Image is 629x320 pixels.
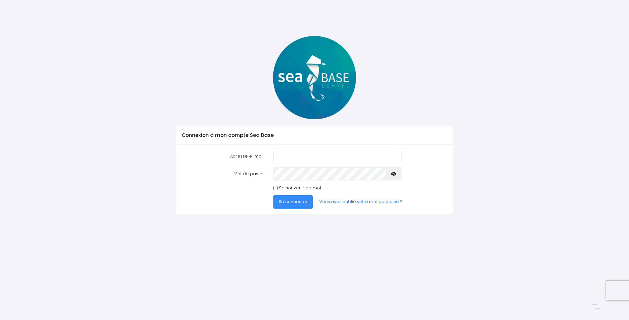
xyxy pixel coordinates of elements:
label: Adresse e-mail [177,150,268,163]
a: Vous avez oublié votre mot de passe ? [314,195,408,208]
button: Se connecter [273,195,313,208]
div: Connexion à mon compte Sea Base [176,126,453,144]
label: Se souvenir de moi [279,185,321,191]
label: Mot de passe [177,167,268,180]
span: Se connecter [279,198,307,205]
